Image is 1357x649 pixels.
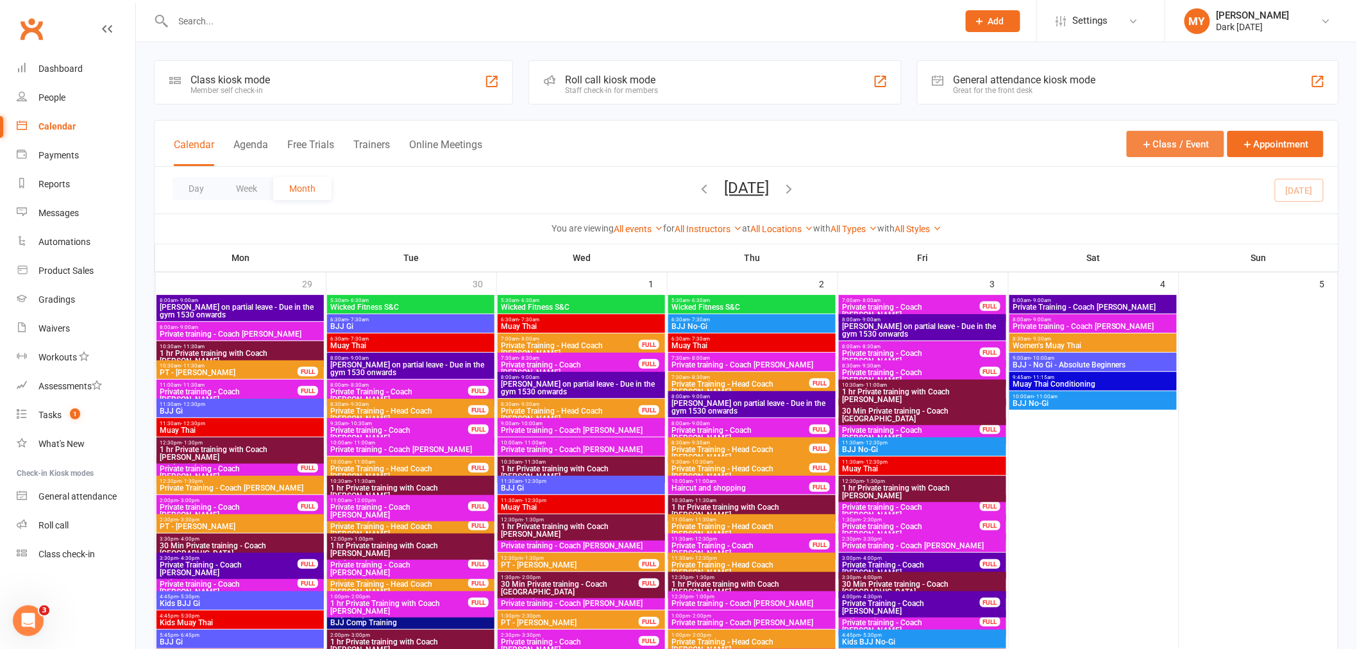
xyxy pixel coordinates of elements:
[159,421,321,426] span: 11:30am
[330,459,469,465] span: 10:00am
[330,426,469,442] span: Private training - Coach [PERSON_NAME]
[159,503,298,519] span: Private training - Coach [PERSON_NAME]
[671,523,833,538] span: Private Training - Head Coach [PERSON_NAME]
[671,498,833,503] span: 10:30am
[38,323,70,333] div: Waivers
[500,440,662,446] span: 10:00am
[671,355,833,361] span: 7:30am
[841,407,1004,423] span: 30 Min Private training - Coach [GEOGRAPHIC_DATA]
[667,244,838,271] th: Thu
[980,301,1000,311] div: FULL
[178,517,199,523] span: - 3:30pm
[15,13,47,45] a: Clubworx
[809,482,830,492] div: FULL
[298,463,318,473] div: FULL
[330,407,469,423] span: Private Training - Head Coach [PERSON_NAME]
[1012,317,1174,323] span: 8:00am
[863,440,888,446] span: - 12:30pm
[70,409,80,419] span: 1
[38,520,69,530] div: Roll call
[841,523,981,538] span: Private training - Coach [PERSON_NAME]
[1031,375,1054,380] span: - 11:15am
[409,139,482,166] button: Online Meetings
[181,344,205,350] span: - 11:30am
[17,228,135,257] a: Automations
[38,491,117,501] div: General attendance
[639,340,659,350] div: FULL
[353,139,390,166] button: Trainers
[178,498,199,503] span: - 3:00pm
[519,401,539,407] span: - 9:30am
[500,446,662,453] span: Private training - Coach [PERSON_NAME]
[671,336,833,342] span: 6:30am
[159,440,321,446] span: 12:30pm
[500,342,639,357] span: Private Training - Head Coach [PERSON_NAME]
[348,421,372,426] span: - 10:30am
[689,336,710,342] span: - 7:30am
[330,323,492,330] span: BJJ Gi
[159,465,298,480] span: Private training - Coach [PERSON_NAME]
[671,446,810,461] span: Private Training - Head Coach [PERSON_NAME]
[1073,6,1108,35] span: Settings
[841,465,1004,473] span: Muay Thai
[159,363,298,369] span: 10:30am
[519,355,539,361] span: - 8:30am
[809,463,830,473] div: FULL
[159,407,321,415] span: BJJ Gi
[693,478,716,484] span: - 11:00am
[303,273,326,294] div: 29
[689,298,710,303] span: - 6:30am
[17,55,135,83] a: Dashboard
[671,465,810,480] span: Private Training - Head Coach [PERSON_NAME]
[298,501,318,511] div: FULL
[522,498,546,503] span: - 12:30pm
[689,459,713,465] span: - 10:30am
[1008,244,1179,271] th: Sat
[954,74,1096,86] div: General attendance kiosk mode
[841,478,1004,484] span: 12:30pm
[500,484,662,492] span: BJJ Gi
[841,446,1004,453] span: BJJ No-Gi
[38,294,75,305] div: Gradings
[159,324,321,330] span: 8:00am
[351,440,375,446] span: - 11:00am
[841,426,981,442] span: Private training - Coach [PERSON_NAME]
[13,605,44,636] iframe: Intercom live chat
[675,224,742,234] a: All Instructors
[500,498,662,503] span: 11:30am
[1320,273,1338,294] div: 5
[159,446,321,461] span: 1 hr Private training with Coach [PERSON_NAME]
[330,355,492,361] span: 8:00am
[809,378,830,388] div: FULL
[689,421,710,426] span: - 9:00am
[980,501,1000,511] div: FULL
[17,482,135,511] a: General attendance kiosk mode
[330,382,469,388] span: 8:00am
[841,317,1004,323] span: 8:00am
[159,523,321,530] span: PT - [PERSON_NAME]
[178,536,199,542] span: - 4:00pm
[473,273,496,294] div: 30
[330,336,492,342] span: 6:30am
[159,426,321,434] span: Muay Thai
[181,421,205,426] span: - 12:30pm
[159,478,321,484] span: 12:30pm
[1161,273,1179,294] div: 4
[351,498,376,503] span: - 12:00pm
[496,244,667,271] th: Wed
[17,83,135,112] a: People
[671,517,833,523] span: 11:00am
[522,440,546,446] span: - 11:00am
[841,382,1004,388] span: 10:30am
[841,388,1004,403] span: 1 hr Private training with Coach [PERSON_NAME]
[17,540,135,569] a: Class kiosk mode
[1031,355,1054,361] span: - 10:00am
[838,244,1008,271] th: Fri
[565,86,658,95] div: Staff check-in for members
[500,355,639,361] span: 7:30am
[159,298,321,303] span: 8:00am
[159,498,298,503] span: 2:00pm
[689,317,710,323] span: - 7:30am
[649,273,667,294] div: 1
[500,380,662,396] span: [PERSON_NAME] on partial leave - Due in the gym 1530 onwards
